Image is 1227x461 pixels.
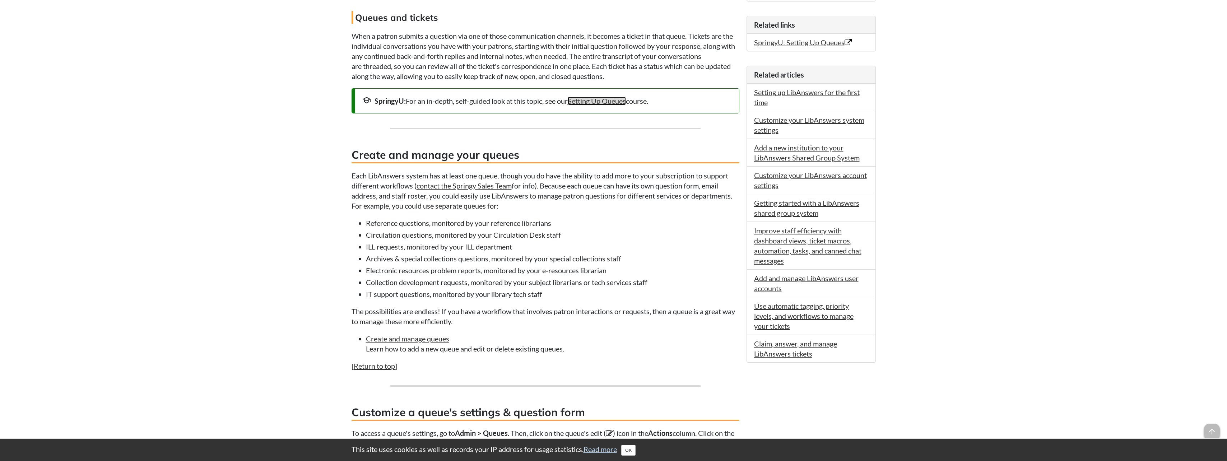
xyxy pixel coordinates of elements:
[366,289,739,299] li: IT support questions, monitored by your library tech staff
[754,171,867,190] a: Customize your LibAnswers account settings
[754,199,859,217] a: Getting started with a LibAnswers shared group system
[366,230,739,240] li: Circulation questions, monitored by your Circulation Desk staff
[754,226,861,265] a: Improve staff efficiency with dashboard views, ticket macros, automation, tasks, and canned chat ...
[1204,424,1220,439] span: arrow_upward
[366,253,739,264] li: Archives & special collections questions, monitored by your special collections staff
[754,339,837,358] a: Claim, answer, and manage LibAnswers tickets
[1204,424,1220,433] a: arrow_upward
[362,96,732,106] div: For an in-depth, self-guided look at this topic, see our course.
[754,20,795,29] span: Related links
[352,147,739,163] h3: Create and manage your queues
[352,171,739,211] p: Each LibAnswers system has at least one queue, though you do have the ability to add more to your...
[352,11,739,24] h4: Queues and tickets
[568,97,626,105] a: Setting Up Queues
[352,405,739,421] h3: Customize a queue's settings & question form
[455,429,508,437] strong: Admin > Queues
[366,334,739,354] li: Learn how to add a new queue and edit or delete existing queues.
[754,70,804,79] span: Related articles
[754,116,864,134] a: Customize your LibAnswers system settings
[362,96,371,104] span: school
[352,31,739,81] p: When a patron submits a question via one of those communication channels, it becomes a ticket in ...
[754,38,852,47] a: SpringyU: Setting Up Queues
[366,265,739,275] li: Electronic resources problem reports, monitored by your e-resources librarian
[366,277,739,287] li: Collection development requests, monitored by your subject librarians or tech services staff
[352,361,739,371] p: [ ]
[584,445,617,453] a: Read more
[366,218,739,228] li: Reference questions, monitored by your reference librarians
[754,143,860,162] a: Add a new institution to your LibAnswers Shared Group System
[366,334,449,343] a: Create and manage queues
[375,97,406,105] strong: SpringyU:
[754,274,859,293] a: Add and manage LibAnswers user accounts
[648,429,673,437] strong: Actions
[344,444,883,456] div: This site uses cookies as well as records your IP address for usage statistics.
[366,242,739,252] li: ILL requests, monitored by your ILL department
[754,88,860,107] a: Setting up LibAnswers for the first time
[417,181,512,190] a: contact the Springy Sales Team
[352,428,739,448] p: To access a queue's settings, go to . Then, click on the queue's edit ( ) icon in the column. Cli...
[354,362,395,370] a: Return to top
[621,445,636,456] button: Close
[352,306,739,326] p: The possibilities are endless! If you have a workflow that involves patron interactions or reques...
[754,302,854,330] a: Use automatic tagging, priority levels, and workflows to manage your tickets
